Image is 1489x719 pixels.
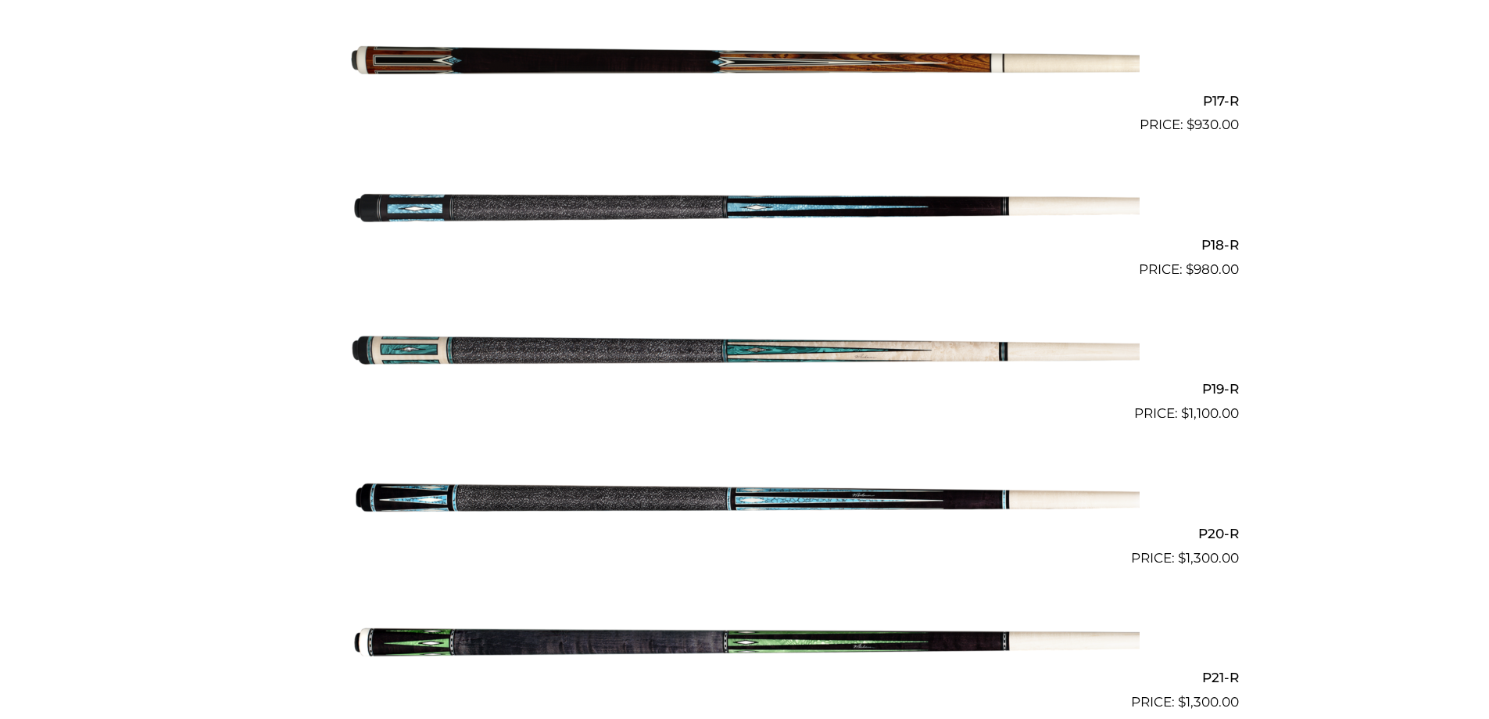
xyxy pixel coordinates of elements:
[251,375,1239,404] h2: P19-R
[251,286,1239,424] a: P19-R $1,100.00
[251,430,1239,568] a: P20-R $1,300.00
[251,663,1239,692] h2: P21-R
[350,142,1140,273] img: P18-R
[251,575,1239,713] a: P21-R $1,300.00
[1186,261,1239,277] bdi: 980.00
[350,575,1140,706] img: P21-R
[1178,550,1239,566] bdi: 1,300.00
[1181,405,1239,421] bdi: 1,100.00
[1187,117,1239,132] bdi: 930.00
[1178,694,1186,710] span: $
[251,142,1239,279] a: P18-R $980.00
[1186,261,1194,277] span: $
[251,519,1239,548] h2: P20-R
[350,430,1140,562] img: P20-R
[251,86,1239,115] h2: P17-R
[350,286,1140,418] img: P19-R
[1181,405,1189,421] span: $
[1178,694,1239,710] bdi: 1,300.00
[1187,117,1194,132] span: $
[251,230,1239,259] h2: P18-R
[1178,550,1186,566] span: $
